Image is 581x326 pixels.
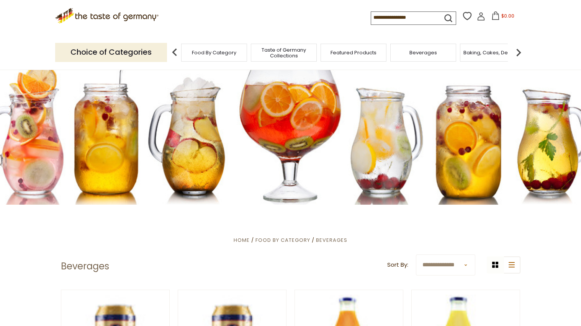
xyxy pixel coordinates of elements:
p: Choice of Categories [55,43,167,62]
a: Featured Products [331,50,376,55]
a: Taste of Germany Collections [253,47,314,59]
a: Beverages [409,50,437,55]
a: Baking, Cakes, Desserts [463,50,523,55]
a: Food By Category [255,236,310,244]
a: Beverages [316,236,347,244]
a: Food By Category [192,50,236,55]
img: next arrow [511,45,526,60]
label: Sort By: [387,260,408,270]
h1: Beverages [61,261,109,272]
a: Home [234,236,250,244]
img: previous arrow [167,45,182,60]
span: $0.00 [501,13,514,19]
button: $0.00 [487,11,519,23]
